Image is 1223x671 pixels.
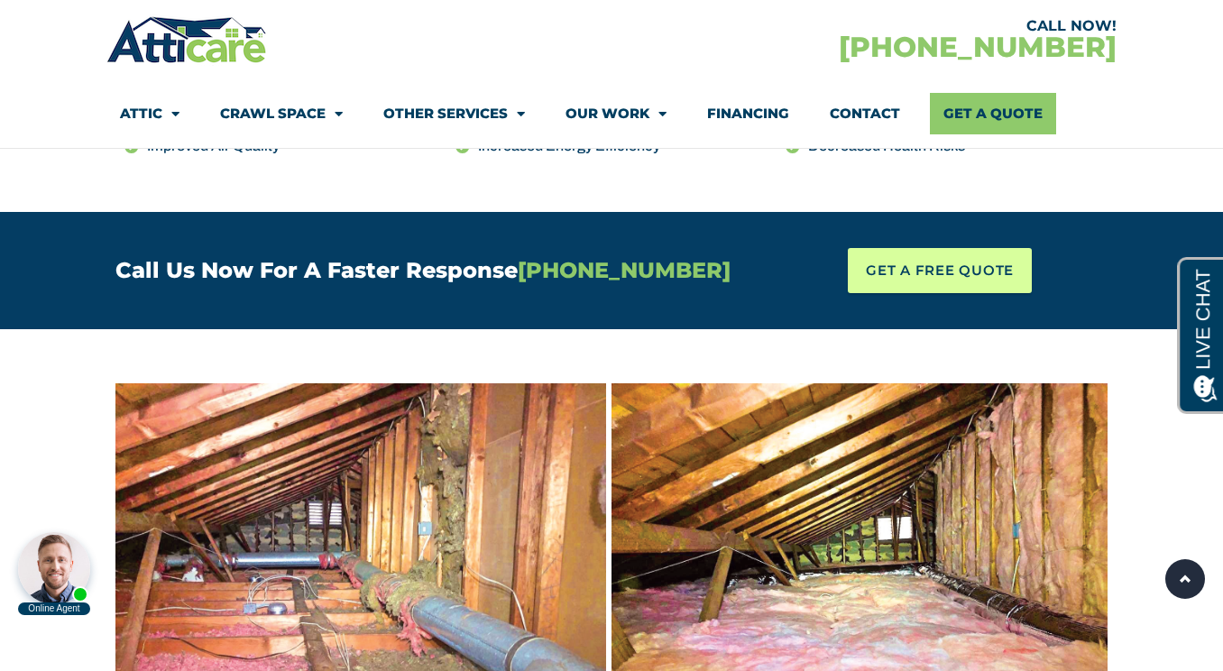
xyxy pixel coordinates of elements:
[707,93,789,134] a: Financing
[848,248,1032,293] a: GET A FREE QUOTE
[383,93,525,134] a: Other Services
[830,93,900,134] a: Contact
[866,257,1014,284] span: GET A FREE QUOTE
[930,93,1056,134] a: Get A Quote
[9,527,99,617] iframe: Chat Invitation
[120,93,1103,134] nav: Menu
[220,93,343,134] a: Crawl Space
[518,257,731,283] span: [PHONE_NUMBER]
[566,93,667,134] a: Our Work
[115,260,754,281] h4: Call Us Now For A Faster Response
[611,19,1117,33] div: CALL NOW!
[120,93,179,134] a: Attic
[44,14,145,37] span: Opens a chat window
